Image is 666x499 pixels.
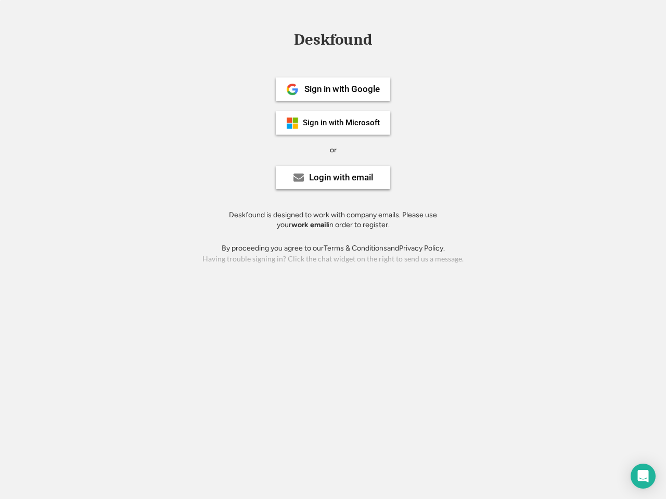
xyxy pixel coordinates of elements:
div: Open Intercom Messenger [631,464,656,489]
div: By proceeding you agree to our and [222,243,445,254]
div: Deskfound is designed to work with company emails. Please use your in order to register. [216,210,450,230]
div: Sign in with Microsoft [303,119,380,127]
strong: work email [291,220,328,229]
div: Sign in with Google [304,85,380,94]
img: ms-symbollockup_mssymbol_19.png [286,117,299,129]
img: 1024px-Google__G__Logo.svg.png [286,83,299,96]
a: Privacy Policy. [399,244,445,253]
a: Terms & Conditions [324,244,387,253]
div: Login with email [309,173,373,182]
div: or [330,145,337,155]
div: Deskfound [289,32,377,48]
